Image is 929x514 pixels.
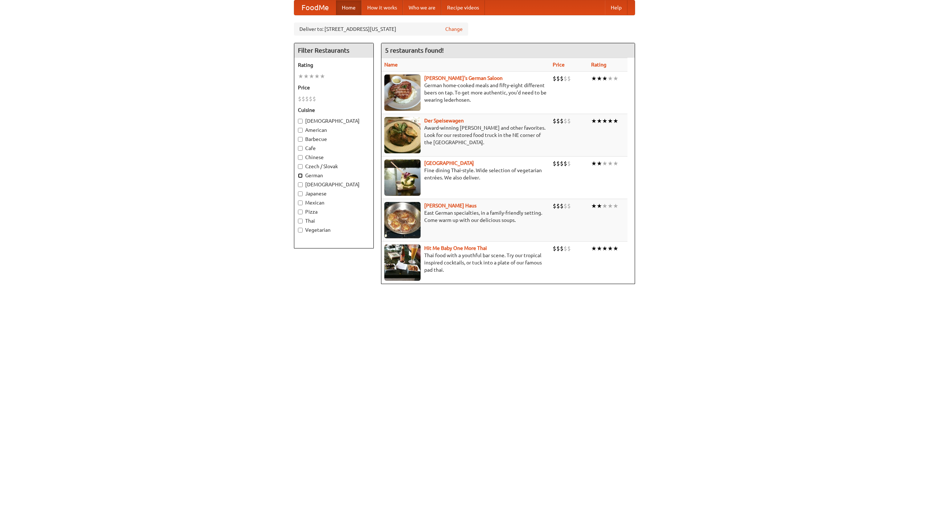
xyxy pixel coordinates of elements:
li: ★ [320,72,325,80]
a: Home [336,0,361,15]
a: [PERSON_NAME]'s German Saloon [424,75,503,81]
li: $ [556,202,560,210]
label: American [298,126,370,134]
li: $ [556,244,560,252]
input: Mexican [298,201,303,205]
img: kohlhaus.jpg [384,202,421,238]
li: ★ [591,202,597,210]
a: Help [605,0,627,15]
li: ★ [607,74,613,82]
a: Rating [591,62,606,68]
img: babythai.jpg [384,244,421,281]
input: Barbecue [298,137,303,142]
li: ★ [602,202,607,210]
input: Chinese [298,155,303,160]
li: $ [564,74,567,82]
li: $ [312,95,316,103]
input: American [298,128,303,133]
h5: Cuisine [298,106,370,114]
input: Cafe [298,146,303,151]
li: ★ [602,74,607,82]
p: Thai food with a youthful bar scene. Try our tropical inspired cocktails, or tuck into a plate of... [384,252,547,274]
p: East German specialties, in a family-friendly setting. Come warm up with our delicious soups. [384,209,547,224]
li: ★ [591,74,597,82]
label: [DEMOGRAPHIC_DATA] [298,117,370,125]
li: ★ [314,72,320,80]
input: [DEMOGRAPHIC_DATA] [298,119,303,124]
ng-pluralize: 5 restaurants found! [385,47,444,54]
li: ★ [613,202,618,210]
input: Japanese [298,191,303,196]
a: Recipe videos [441,0,485,15]
li: ★ [303,72,309,80]
label: Thai [298,217,370,224]
li: $ [567,244,571,252]
li: $ [553,117,556,125]
li: $ [553,244,556,252]
label: Barbecue [298,135,370,143]
li: $ [302,95,305,103]
li: ★ [309,72,314,80]
li: $ [567,159,571,167]
li: ★ [597,202,602,210]
li: $ [553,159,556,167]
li: ★ [607,244,613,252]
li: ★ [298,72,303,80]
b: Der Speisewagen [424,118,464,124]
li: ★ [602,117,607,125]
li: ★ [591,159,597,167]
li: $ [567,202,571,210]
label: Chinese [298,154,370,161]
li: ★ [607,202,613,210]
a: Price [553,62,565,68]
li: ★ [602,244,607,252]
li: $ [564,244,567,252]
a: How it works [361,0,403,15]
input: German [298,173,303,178]
label: German [298,172,370,179]
li: ★ [613,74,618,82]
input: [DEMOGRAPHIC_DATA] [298,182,303,187]
a: [GEOGRAPHIC_DATA] [424,160,474,166]
a: [PERSON_NAME] Haus [424,203,476,209]
li: ★ [613,244,618,252]
li: ★ [591,117,597,125]
a: Who we are [403,0,441,15]
p: Award-winning [PERSON_NAME] and other favorites. Look for our restored food truck in the NE corne... [384,124,547,146]
li: $ [560,244,564,252]
li: ★ [602,159,607,167]
img: satay.jpg [384,159,421,196]
h4: Filter Restaurants [294,43,373,58]
li: $ [553,202,556,210]
label: Mexican [298,199,370,206]
li: ★ [591,244,597,252]
li: $ [567,117,571,125]
li: $ [556,117,560,125]
li: ★ [607,117,613,125]
div: Deliver to: [STREET_ADDRESS][US_STATE] [294,23,468,36]
li: ★ [597,74,602,82]
li: $ [556,74,560,82]
li: $ [560,117,564,125]
li: $ [305,95,309,103]
li: $ [553,74,556,82]
a: FoodMe [294,0,336,15]
p: German home-cooked meals and fifty-eight different beers on tap. To get more authentic, you'd nee... [384,82,547,104]
input: Czech / Slovak [298,164,303,169]
li: ★ [597,117,602,125]
li: ★ [613,159,618,167]
img: esthers.jpg [384,74,421,111]
input: Pizza [298,210,303,214]
li: ★ [597,244,602,252]
li: $ [309,95,312,103]
label: Vegetarian [298,226,370,234]
li: $ [560,74,564,82]
li: $ [560,202,564,210]
li: $ [560,159,564,167]
a: Hit Me Baby One More Thai [424,245,487,251]
label: Cafe [298,145,370,152]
